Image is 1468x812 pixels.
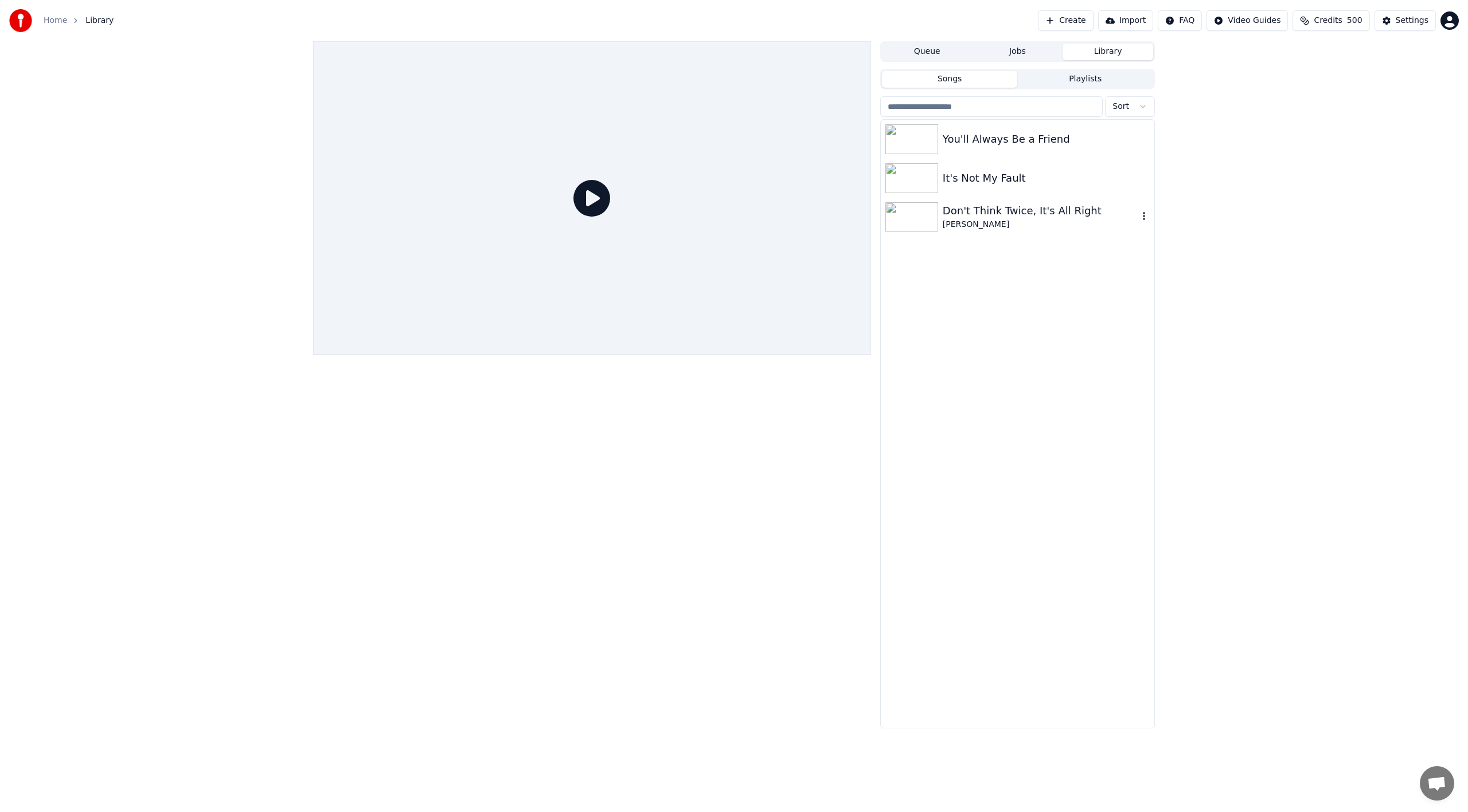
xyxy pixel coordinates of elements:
[943,219,1138,230] div: [PERSON_NAME]
[1207,10,1288,31] button: Video Guides
[1375,10,1436,31] button: Settings
[1396,15,1428,26] div: Settings
[1347,15,1362,26] span: 500
[882,71,1018,88] button: Songs
[1420,766,1454,801] a: Open chat
[1158,10,1202,31] button: FAQ
[943,170,1150,186] div: It's Not My Fault
[44,15,114,26] nav: breadcrumb
[1038,10,1094,31] button: Create
[943,203,1138,219] div: Don't Think Twice, It's All Right
[1293,10,1369,31] button: Credits500
[44,15,67,26] a: Home
[1314,15,1342,26] span: Credits
[1063,44,1153,60] button: Library
[943,131,1150,147] div: You'll Always Be a Friend
[9,9,32,32] img: youka
[882,44,973,60] button: Queue
[85,15,114,26] span: Library
[1017,71,1153,88] button: Playlists
[1098,10,1153,31] button: Import
[1112,101,1129,112] span: Sort
[973,44,1063,60] button: Jobs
